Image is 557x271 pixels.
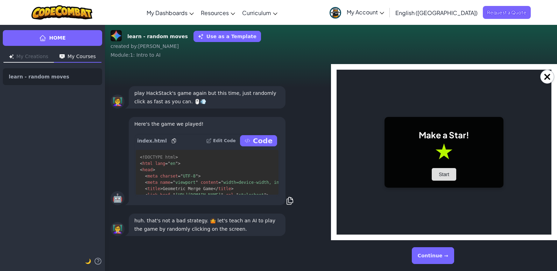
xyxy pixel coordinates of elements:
[134,216,280,233] p: huh. that's not a bad strategy. 🤷 let's teach an AI to play the game by randomly clicking on the ...
[160,186,163,191] span: >
[111,30,122,41] img: Gemini
[242,9,271,16] span: Curriculum
[178,174,180,179] span: =
[134,120,280,128] p: Here's the game we played!
[140,167,142,172] span: <
[213,138,236,144] p: Edit Code
[231,186,233,191] span: >
[111,95,125,109] div: 👩‍🏫
[201,9,229,16] span: Resources
[31,5,93,20] img: CodeCombat logo
[153,167,155,172] span: >
[111,222,125,236] div: 👩‍🏫
[59,54,65,59] img: Icon
[168,161,170,166] span: "
[330,7,341,19] img: avatar
[145,186,147,191] span: <
[326,1,388,23] a: My Account
[193,31,261,42] button: Use as a Template
[221,180,223,185] span: "
[264,193,266,197] span: "
[213,186,218,191] span: </
[145,155,163,160] span: DOCTYPE
[236,193,239,197] span: "
[175,193,221,197] span: [URL][DOMAIN_NAME]
[9,54,14,59] img: Icon
[85,258,91,264] span: 🌙
[170,161,175,166] span: en
[239,3,281,22] a: Curriculum
[155,161,165,166] span: lang
[395,9,478,16] span: English ([GEOGRAPHIC_DATA])
[165,161,168,166] span: =
[55,60,160,70] h1: Make a Star!
[142,161,153,166] span: html
[163,186,213,191] span: Geometric Merge Game
[170,180,173,185] span: =
[3,30,102,46] a: Home
[196,180,198,185] span: "
[540,70,554,84] button: Close
[145,174,147,179] span: <
[9,74,69,79] span: learn - random moves
[145,180,147,185] span: <
[253,136,273,146] p: Code
[3,68,102,85] a: learn - random moves
[127,33,188,40] strong: learn - random moves
[175,161,178,166] span: "
[148,180,158,185] span: meta
[218,180,221,185] span: =
[145,193,147,197] span: <
[148,186,160,191] span: title
[240,135,277,146] button: Code
[183,174,196,179] span: UTF-8
[160,193,170,197] span: href
[3,51,54,63] button: My Creations
[175,155,178,160] span: >
[140,161,142,166] span: <
[392,3,481,22] a: English ([GEOGRAPHIC_DATA])
[49,34,65,42] span: Home
[200,180,218,185] span: content
[95,98,120,111] button: Start
[170,193,173,197] span: =
[175,180,196,185] span: viewport
[54,51,101,63] button: My Courses
[148,174,158,179] span: meta
[134,89,280,106] p: play HackStack's game again but this time, just randomly click as fast as you can. 🖱️💨
[160,180,170,185] span: name
[160,174,178,179] span: charset
[224,180,317,185] span: width=device-width, initial-scale=1.0
[148,193,158,197] span: link
[196,174,198,179] span: "
[218,186,231,191] span: title
[483,6,531,19] a: Request a Quote
[142,167,153,172] span: head
[197,3,239,22] a: Resources
[198,174,200,179] span: >
[173,193,175,197] span: "
[266,193,269,197] span: >
[221,193,223,197] span: "
[233,193,236,197] span: =
[143,3,197,22] a: My Dashboards
[178,161,180,166] span: >
[137,137,167,144] span: index.html
[147,9,188,16] span: My Dashboards
[140,155,145,160] span: <!
[165,155,175,160] span: html
[85,257,91,265] button: 🌙
[111,43,179,49] span: created by : [PERSON_NAME]
[111,51,551,58] div: Module : 1: Intro to AI
[347,8,384,16] span: My Account
[181,174,183,179] span: "
[206,135,236,146] button: Edit Code
[173,180,175,185] span: "
[111,191,125,205] div: 🤖
[412,247,454,264] button: Continue →
[226,193,234,197] span: rel
[239,193,264,197] span: stylesheet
